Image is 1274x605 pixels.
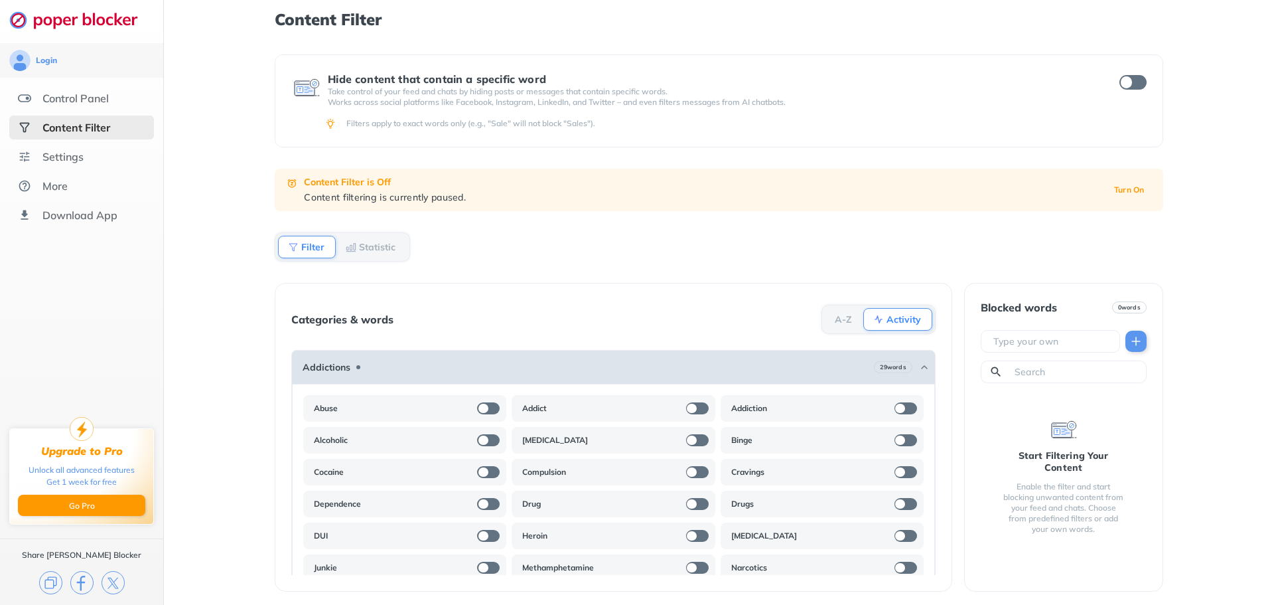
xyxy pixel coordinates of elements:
[346,242,356,252] img: Statistic
[731,403,767,414] b: Addiction
[18,179,31,193] img: about.svg
[1118,303,1141,312] b: 0 words
[522,531,547,541] b: Heroin
[288,242,299,252] img: Filter
[1002,450,1125,474] div: Start Filtering Your Content
[42,150,84,163] div: Settings
[70,417,94,441] img: upgrade-to-pro.svg
[18,150,31,163] img: settings.svg
[346,118,1144,129] div: Filters apply to exact words only (e.g., "Sale" will not block "Sales").
[731,435,752,446] b: Binge
[731,562,767,573] b: Narcotics
[304,191,1098,203] div: Content filtering is currently paused.
[41,445,123,458] div: Upgrade to Pro
[1114,185,1145,195] b: Turn On
[522,562,594,573] b: Methamphetamine
[731,499,754,509] b: Drugs
[9,50,31,71] img: avatar.svg
[314,499,361,509] b: Dependence
[42,92,109,105] div: Control Panel
[18,495,145,516] button: Go Pro
[522,499,541,509] b: Drug
[359,243,395,251] b: Statistic
[522,403,547,414] b: Addict
[328,97,1095,108] p: Works across social platforms like Facebook, Instagram, LinkedIn, and Twitter – and even filters ...
[18,209,31,222] img: download-app.svg
[328,86,1095,97] p: Take control of your feed and chats by hiding posts or messages that contain specific words.
[314,562,337,573] b: Junkie
[291,313,393,325] div: Categories & words
[29,464,135,476] div: Unlock all advanced features
[1002,481,1125,535] div: Enable the filter and start blocking unwanted content from your feed and chats. Choose from prede...
[731,531,797,541] b: [MEDICAL_DATA]
[22,550,141,561] div: Share [PERSON_NAME] Blocker
[46,476,117,488] div: Get 1 week for free
[981,302,1057,313] div: Blocked words
[314,435,348,446] b: Alcoholic
[314,403,338,414] b: Abuse
[731,467,764,477] b: Cravings
[70,571,94,594] img: facebook.svg
[102,571,125,594] img: x.svg
[328,73,1095,85] div: Hide content that contain a specific word
[18,92,31,105] img: features.svg
[303,362,350,373] b: Addictions
[522,435,588,446] b: [MEDICAL_DATA]
[275,11,1163,28] h1: Content Filter
[42,179,68,193] div: More
[36,55,57,66] div: Login
[1013,365,1141,379] input: Search
[42,209,117,222] div: Download App
[880,363,906,372] b: 29 words
[314,531,328,541] b: DUI
[992,335,1114,348] input: Type your own
[304,176,391,188] b: Content Filter is Off
[42,121,110,134] div: Content Filter
[873,314,884,325] img: Activity
[886,315,921,323] b: Activity
[522,467,566,477] b: Compulsion
[18,121,31,134] img: social-selected.svg
[301,243,324,251] b: Filter
[314,467,344,477] b: Cocaine
[39,571,62,594] img: copy.svg
[9,11,152,29] img: logo-webpage.svg
[835,315,852,323] b: A-Z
